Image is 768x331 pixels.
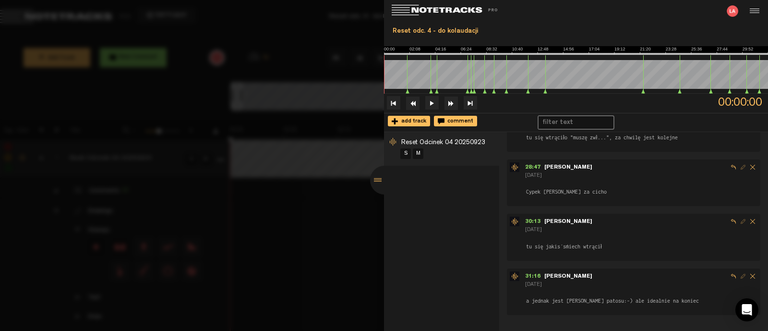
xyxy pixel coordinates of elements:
[525,188,608,196] span: Cypek [PERSON_NAME] za cicho
[434,116,477,126] div: comment
[384,46,768,55] img: ruler
[729,217,738,226] span: Reply to comment
[398,119,426,124] span: add track
[510,217,519,226] img: star-track.png
[400,148,411,159] a: S
[525,134,679,141] span: tu się wtrąciło "muszę zwł...", za chwilę jest kolejne
[525,243,603,250] span: tu się jakiś śmiech wtrącił
[748,217,757,226] span: Delete comment
[525,297,700,305] span: a jednak jest [PERSON_NAME] patosu:-) ale idealnie na koniec
[510,271,519,281] img: star-track.png
[388,116,430,126] div: add track
[738,217,748,226] span: Edit comment
[539,116,604,129] input: filter text
[388,23,764,40] div: Reset odc. 4 - do kolaudacji
[748,162,757,172] span: Delete comment
[544,165,592,171] span: [PERSON_NAME]
[718,94,768,112] span: 00:00:00
[738,271,748,281] span: Edit comment
[544,219,592,225] span: [PERSON_NAME]
[510,162,519,172] img: star-track.png
[738,162,748,172] span: Edit comment
[525,274,544,280] span: 31:16
[727,5,738,17] img: letters
[525,282,542,288] span: [DATE]
[748,271,757,281] span: Delete comment
[401,139,485,146] span: Reset Odcinek 04 20250923
[413,148,423,159] a: M
[729,271,738,281] span: Reply to comment
[544,274,592,280] span: [PERSON_NAME]
[444,119,473,124] span: comment
[392,5,507,16] img: logo_white.svg
[525,219,544,225] span: 30:13
[525,227,542,233] span: [DATE]
[525,165,544,171] span: 28:47
[735,298,758,321] div: Open Intercom Messenger
[729,162,738,172] span: Reply to comment
[525,173,542,179] span: [DATE]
